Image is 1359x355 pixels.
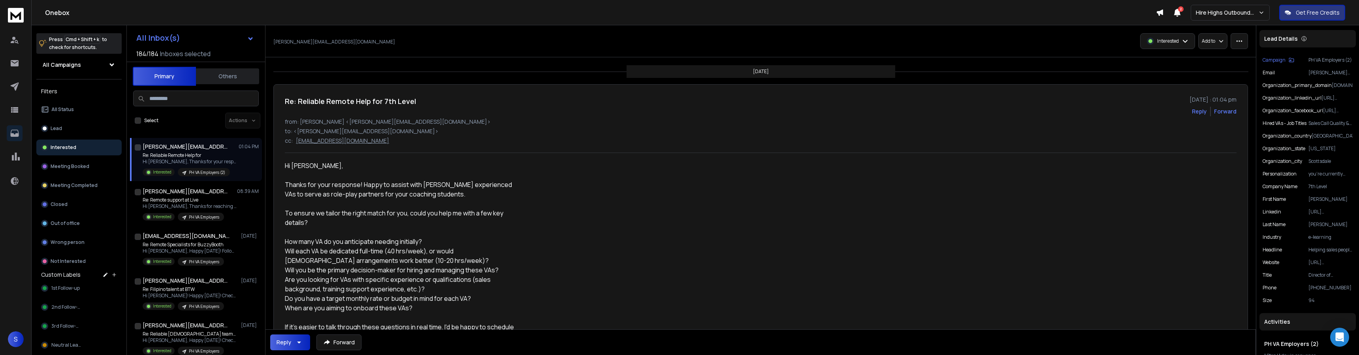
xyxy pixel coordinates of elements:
[1263,108,1323,114] p: organization_facebook_url
[36,318,122,334] button: 3rd Follow-up
[1308,234,1353,240] p: e-learning
[143,321,230,329] h1: [PERSON_NAME][EMAIL_ADDRESS][DOMAIN_NAME]
[1330,328,1349,347] div: Open Intercom Messenger
[143,277,230,285] h1: [PERSON_NAME][EMAIL_ADDRESS][PERSON_NAME][DOMAIN_NAME]
[1192,108,1207,115] button: Reply
[136,49,158,59] span: 184 / 184
[143,331,237,337] p: Re: Reliable [DEMOGRAPHIC_DATA] teams at
[36,299,122,315] button: 2nd Follow-up
[1263,158,1302,164] p: organization_city
[1312,133,1353,139] p: [GEOGRAPHIC_DATA]
[1308,158,1353,164] p: Scottsdale
[1190,96,1237,104] p: [DATE] : 01:04 pm
[1308,259,1353,266] p: [URL][DOMAIN_NAME]
[51,258,86,264] p: Not Interested
[285,137,293,145] p: cc:
[36,280,122,296] button: 1st Follow-up
[1263,272,1272,278] p: title
[1308,171,1353,177] p: you're currently working with a sales call quality lead, SDR coaching admin, and a lead graphic d...
[144,117,158,124] label: Select
[1263,259,1279,266] p: website
[143,143,230,151] h1: [PERSON_NAME][EMAIL_ADDRESS][DOMAIN_NAME]
[1178,6,1184,12] span: 2
[1264,340,1351,348] h1: PH VA Employers (2)
[189,259,219,265] p: PH VA Employers
[153,259,171,264] p: Interested
[43,61,81,69] h1: All Campaigns
[1263,82,1332,89] p: organization_primary_domain
[285,303,516,313] li: When are you aiming to onboard these VAs?
[285,96,416,107] h1: Re: Reliable Remote Help for 7th Level
[153,348,171,354] p: Interested
[241,322,259,329] p: [DATE]
[143,159,237,165] p: Hi [PERSON_NAME], Thanks for your response!
[143,337,237,344] p: Hi [PERSON_NAME], Happy [DATE]! Checking in
[1263,247,1282,253] p: headline
[36,159,122,174] button: Meeting Booked
[753,68,769,75] p: [DATE]
[239,144,259,150] p: 01:04 PM
[143,187,230,195] h1: [PERSON_NAME][EMAIL_ADDRESS][DOMAIN_NAME]
[51,144,76,151] p: Interested
[285,208,516,227] div: To ensure we tailor the right match for you, could you help me with a few key details?
[160,49,211,59] h3: Inboxes selected
[1202,38,1215,44] p: Add to
[1263,145,1305,152] p: organization_state
[36,86,122,97] h3: Filters
[143,232,230,240] h1: [EMAIL_ADDRESS][DOMAIN_NAME]
[1263,196,1286,202] p: First Name
[51,304,83,310] span: 2nd Follow-up
[136,34,180,42] h1: All Inbox(s)
[1308,145,1353,152] p: [US_STATE]
[189,214,219,220] p: PH VA Employers
[285,294,516,303] li: Do you have a target monthly rate or budget in mind for each VA?
[285,237,516,246] li: How many VA do you anticipate needing initially?
[143,286,237,293] p: Re: Filipino talent at BTW
[270,334,310,350] button: Reply
[277,338,291,346] div: Reply
[1263,285,1276,291] p: Phone
[36,140,122,155] button: Interested
[1323,108,1353,114] p: [URL][DOMAIN_NAME]
[143,248,237,254] p: Hi [PERSON_NAME], Happy [DATE]! Following up
[1263,70,1275,76] p: Email
[273,39,395,45] p: [PERSON_NAME][EMAIL_ADDRESS][DOMAIN_NAME]
[1263,234,1281,240] p: industry
[153,169,171,175] p: Interested
[1259,313,1356,330] div: Activities
[1263,297,1272,304] p: size
[241,233,259,239] p: [DATE]
[1196,9,1258,17] p: Hire Highs Outbound Engine
[1308,285,1353,291] p: [PHONE_NUMBER]
[1308,196,1353,202] p: [PERSON_NAME]
[8,8,24,23] img: logo
[143,242,237,248] p: Re: Remote Specialists for BuzzyBooth
[8,331,24,347] button: S
[196,68,259,85] button: Others
[1308,209,1353,215] p: [URL][DOMAIN_NAME][PERSON_NAME]
[51,220,80,227] p: Out of office
[1321,95,1353,101] p: [URL][DOMAIN_NAME]
[51,182,98,189] p: Meeting Completed
[51,163,89,170] p: Meeting Booked
[237,188,259,194] p: 08:39 AM
[143,197,237,203] p: Re: Remote support at Live
[36,57,122,73] button: All Campaigns
[36,337,122,353] button: Neutral Leads
[1263,95,1321,101] p: organization_linkedin_url
[296,137,389,145] p: [EMAIL_ADDRESS][DOMAIN_NAME]
[143,152,237,159] p: Re: Reliable Remote Help for
[285,118,1237,126] p: from: [PERSON_NAME] <[PERSON_NAME][EMAIL_ADDRESS][DOMAIN_NAME]>
[1157,38,1179,44] p: Interested
[36,234,122,250] button: Wrong person
[1263,120,1306,127] p: hired VAs - job titles
[1214,108,1237,115] div: Forward
[143,203,237,210] p: Hi [PERSON_NAME], Thanks for reaching out!
[1263,171,1297,177] p: Personalization
[51,239,85,245] p: Wrong person
[285,275,516,294] li: Are you looking for VAs with specific experience or qualifications (sales background, training su...
[36,177,122,193] button: Meeting Completed
[1296,9,1340,17] p: Get Free Credits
